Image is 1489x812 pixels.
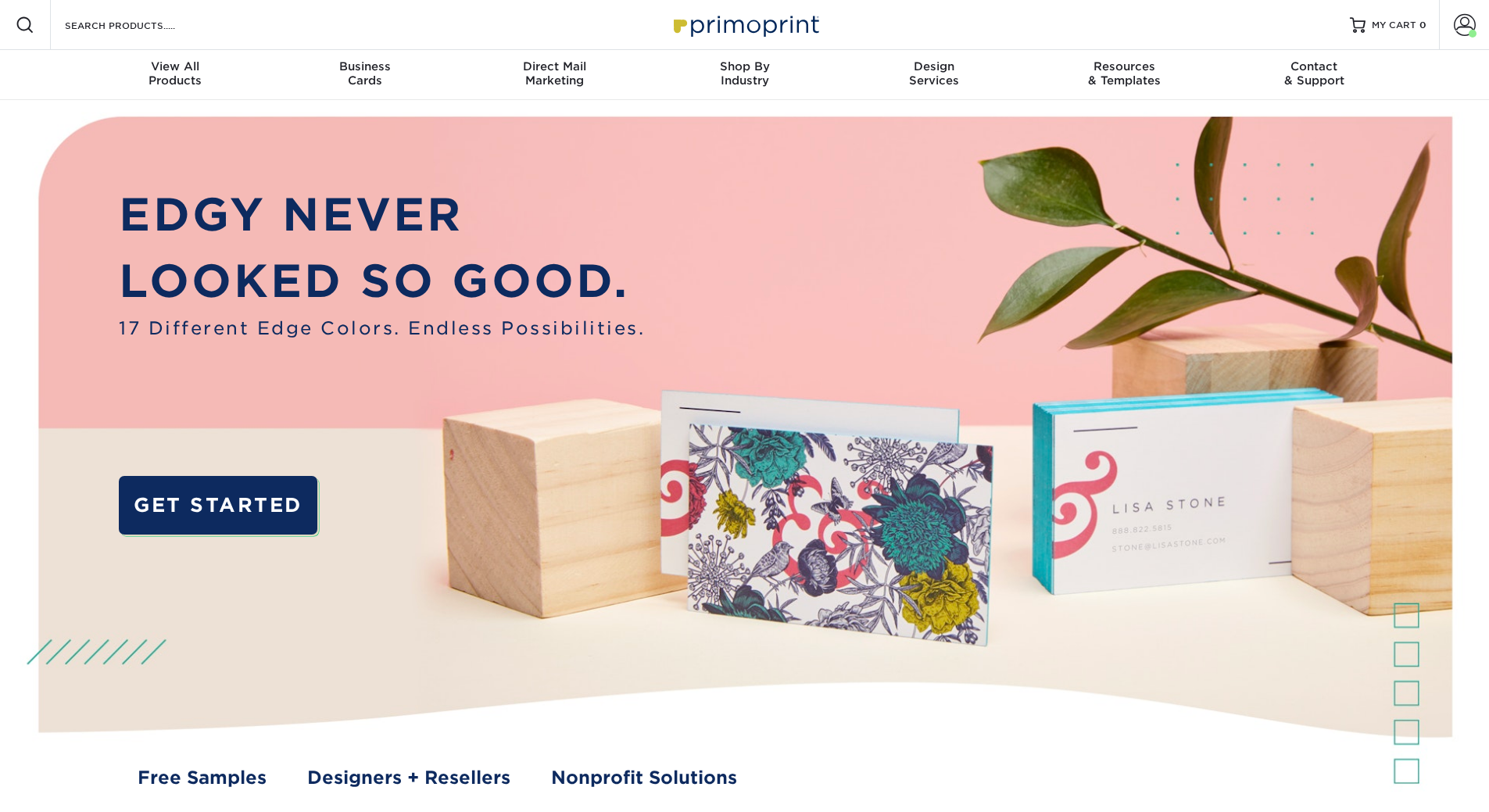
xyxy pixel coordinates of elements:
[270,50,460,100] a: BusinessCards
[63,16,216,34] input: SEARCH PRODUCTS.....
[81,59,270,88] div: Products
[839,59,1029,73] span: Design
[1029,59,1219,73] span: Resources
[1029,50,1219,100] a: Resources& Templates
[1372,19,1416,32] span: MY CART
[81,50,270,100] a: View AllProducts
[270,59,460,73] span: Business
[839,59,1029,88] div: Services
[667,8,823,41] img: Primoprint
[551,764,737,791] a: Nonprofit Solutions
[460,59,650,88] div: Marketing
[1219,50,1409,100] a: Contact& Support
[138,764,267,791] a: Free Samples
[1219,59,1409,88] div: & Support
[81,59,270,73] span: View All
[1219,59,1409,73] span: Contact
[650,50,839,100] a: Shop ByIndustry
[650,59,839,88] div: Industry
[119,248,645,315] p: LOOKED SO GOOD.
[119,476,317,535] a: GET STARTED
[1419,20,1426,30] span: 0
[119,181,645,249] p: EDGY NEVER
[1029,59,1219,88] div: & Templates
[307,764,510,791] a: Designers + Resellers
[650,59,839,73] span: Shop By
[839,50,1029,100] a: DesignServices
[460,59,650,73] span: Direct Mail
[270,59,460,88] div: Cards
[460,50,650,100] a: Direct MailMarketing
[119,315,645,342] span: 17 Different Edge Colors. Endless Possibilities.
